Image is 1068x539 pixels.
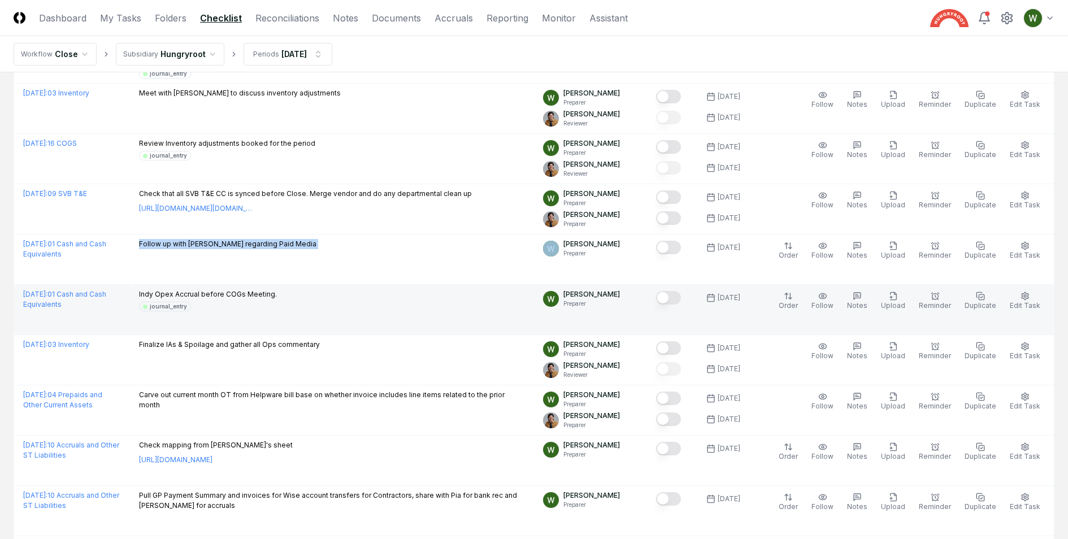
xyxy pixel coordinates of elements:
button: Edit Task [1008,340,1043,363]
p: Preparer [563,450,620,459]
p: [PERSON_NAME] [563,138,620,149]
span: Duplicate [965,251,996,259]
button: Reminder [917,490,953,514]
div: [DATE] [718,393,740,403]
span: Reminder [919,402,951,410]
p: [PERSON_NAME] [563,390,620,400]
p: Preparer [563,501,620,509]
p: [PERSON_NAME] [563,340,620,350]
button: Reminder [917,239,953,263]
p: Preparer [563,249,620,258]
div: [DATE] [718,213,740,223]
span: Duplicate [965,452,996,460]
p: Preparer [563,350,620,358]
button: Follow [809,490,836,514]
span: Notes [847,301,867,310]
p: [PERSON_NAME] [563,490,620,501]
button: Duplicate [962,189,998,212]
img: ACg8ocIj8Ed1971QfF93IUVvJX6lPm3y0CRToLvfAg4p8TYQk6NAZIo=s96-c [543,111,559,127]
a: Checklist [200,11,242,25]
a: Reconciliations [255,11,319,25]
div: Workflow [21,49,53,59]
span: Upload [881,301,905,310]
div: journal_entry [150,302,187,311]
div: [DATE] [718,414,740,424]
button: Mark complete [656,341,681,355]
img: ACg8ocIK_peNeqvot3Ahh9567LsVhi0q3GD2O_uFDzmfmpbAfkCWeQ=s96-c [543,392,559,407]
button: Edit Task [1008,490,1043,514]
button: Edit Task [1008,289,1043,313]
p: [PERSON_NAME] [563,360,620,371]
span: Notes [847,201,867,209]
img: ACg8ocIK_peNeqvot3Ahh9567LsVhi0q3GD2O_uFDzmfmpbAfkCWeQ=s96-c [543,442,559,458]
span: Order [779,251,798,259]
span: Duplicate [965,150,996,159]
span: Order [779,502,798,511]
span: Upload [881,351,905,360]
button: Mark complete [656,161,681,175]
p: Reviewer [563,371,620,379]
button: Notes [845,390,870,414]
button: Mark complete [656,412,681,426]
span: Follow [811,351,833,360]
a: Assistant [589,11,628,25]
img: ACg8ocIK_peNeqvot3Ahh9567LsVhi0q3GD2O_uFDzmfmpbAfkCWeQ=s96-c [543,492,559,508]
span: Duplicate [965,100,996,108]
div: [DATE] [718,293,740,303]
span: [DATE] : [23,240,47,248]
span: Edit Task [1010,402,1040,410]
a: [DATE]:10 Accruals and Other ST Liabilities [23,491,119,510]
img: Logo [14,12,25,24]
p: Preparer [563,98,620,107]
img: ACg8ocIK_peNeqvot3Ahh9567LsVhi0q3GD2O_uFDzmfmpbAfkCWeQ=s96-c [543,90,559,106]
button: Follow [809,88,836,112]
span: Edit Task [1010,201,1040,209]
span: Notes [847,251,867,259]
div: [DATE] [281,48,307,60]
button: Reminder [917,440,953,464]
a: Monitor [542,11,576,25]
a: Dashboard [39,11,86,25]
a: [DATE]:01 Cash and Cash Equivalents [23,240,106,258]
button: Mark complete [656,190,681,204]
button: Mark complete [656,291,681,305]
button: Reminder [917,390,953,414]
button: Upload [879,88,908,112]
button: Duplicate [962,138,998,162]
a: [DATE]:09 SVB T&E [23,189,87,198]
button: Follow [809,239,836,263]
p: Meet with [PERSON_NAME] to discuss inventory adjustments [139,88,341,98]
button: Mark complete [656,90,681,103]
button: Notes [845,289,870,313]
p: Preparer [563,400,620,408]
button: Edit Task [1008,239,1043,263]
div: journal_entry [150,151,187,160]
div: [DATE] [718,364,740,374]
button: Follow [809,138,836,162]
span: Upload [881,150,905,159]
p: Indy Opex Accrual before COGs Meeting. [139,289,277,299]
span: Upload [881,251,905,259]
p: Pull GP Payment Summary and invoices for Wise account transfers for Contractors, share with Pia f... [139,490,526,511]
button: Mark complete [656,362,681,376]
div: [DATE] [718,112,740,123]
span: Follow [811,402,833,410]
button: Order [776,289,800,313]
p: Preparer [563,220,620,228]
span: Duplicate [965,201,996,209]
button: Upload [879,189,908,212]
a: [DATE]:04 Prepaids and Other Current Assets [23,390,102,409]
span: Order [779,452,798,460]
span: Order [779,301,798,310]
div: [DATE] [718,163,740,173]
button: Follow [809,189,836,212]
button: Edit Task [1008,189,1043,212]
button: Duplicate [962,88,998,112]
div: Subsidiary [123,49,158,59]
span: Duplicate [965,502,996,511]
span: Notes [847,150,867,159]
button: Periods[DATE] [244,43,332,66]
button: Duplicate [962,289,998,313]
span: Edit Task [1010,100,1040,108]
button: Notes [845,440,870,464]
